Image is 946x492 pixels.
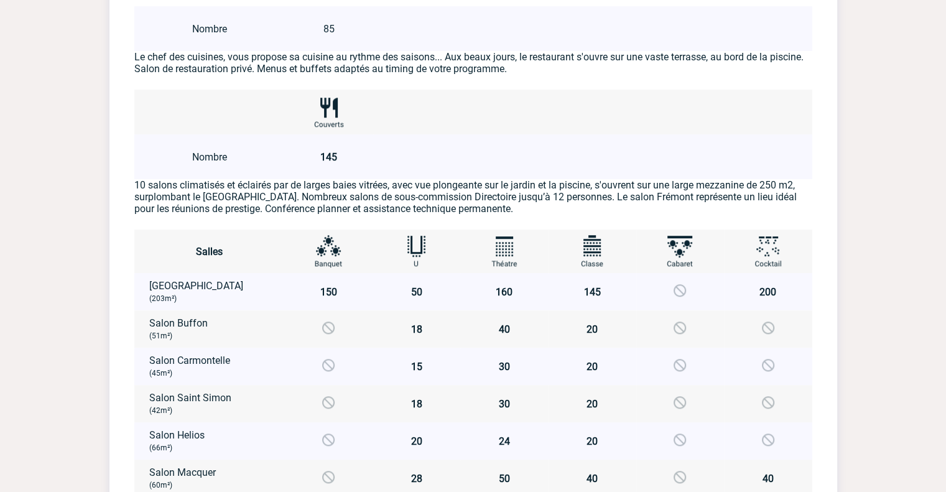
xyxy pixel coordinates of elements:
[149,392,231,404] span: Salon Saint Simon
[311,233,346,267] img: Banquet
[134,246,285,258] h5: Salles
[548,348,636,385] td: 20
[285,6,373,51] td: 85
[460,273,548,310] td: 160
[285,134,373,179] td: 145
[134,179,812,215] p: 10 salons climatisés et éclairés par de larges baies vitrées, avec vue plongeante sur le jardin e...
[149,294,177,303] span: (203m²)
[662,233,697,267] img: Cabaret
[460,385,548,422] td: 30
[373,385,460,422] td: 18
[460,422,548,460] td: 24
[460,348,548,385] td: 30
[751,233,786,267] img: Cocktail
[548,310,636,348] td: 20
[487,233,522,267] img: Théâtre
[134,134,285,179] td: Nombre
[149,443,172,452] span: (66m²)
[373,273,460,310] td: 50
[149,369,172,378] span: (45m²)
[285,273,373,310] td: 150
[149,280,243,292] span: [GEOGRAPHIC_DATA]
[149,355,230,366] span: Salon Carmontelle
[134,6,285,51] td: Nombre
[373,348,460,385] td: 15
[149,481,172,490] span: (60m²)
[149,332,172,340] span: (51m²)
[373,310,460,348] td: 18
[724,273,812,310] td: 200
[134,51,812,75] p: Le chef des cuisines, vous propose sa cuisine au rythme des saisons... Aux beaux jours, le restau...
[548,385,636,422] td: 20
[548,422,636,460] td: 20
[575,233,610,267] img: Classe
[149,317,208,329] span: Salon Buffon
[373,422,460,460] td: 20
[149,466,216,478] span: Salon Macquer
[460,310,548,348] td: 40
[399,233,434,267] img: U
[149,406,172,415] span: (42m²)
[548,273,636,310] td: 145
[149,429,205,441] span: Salon Helios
